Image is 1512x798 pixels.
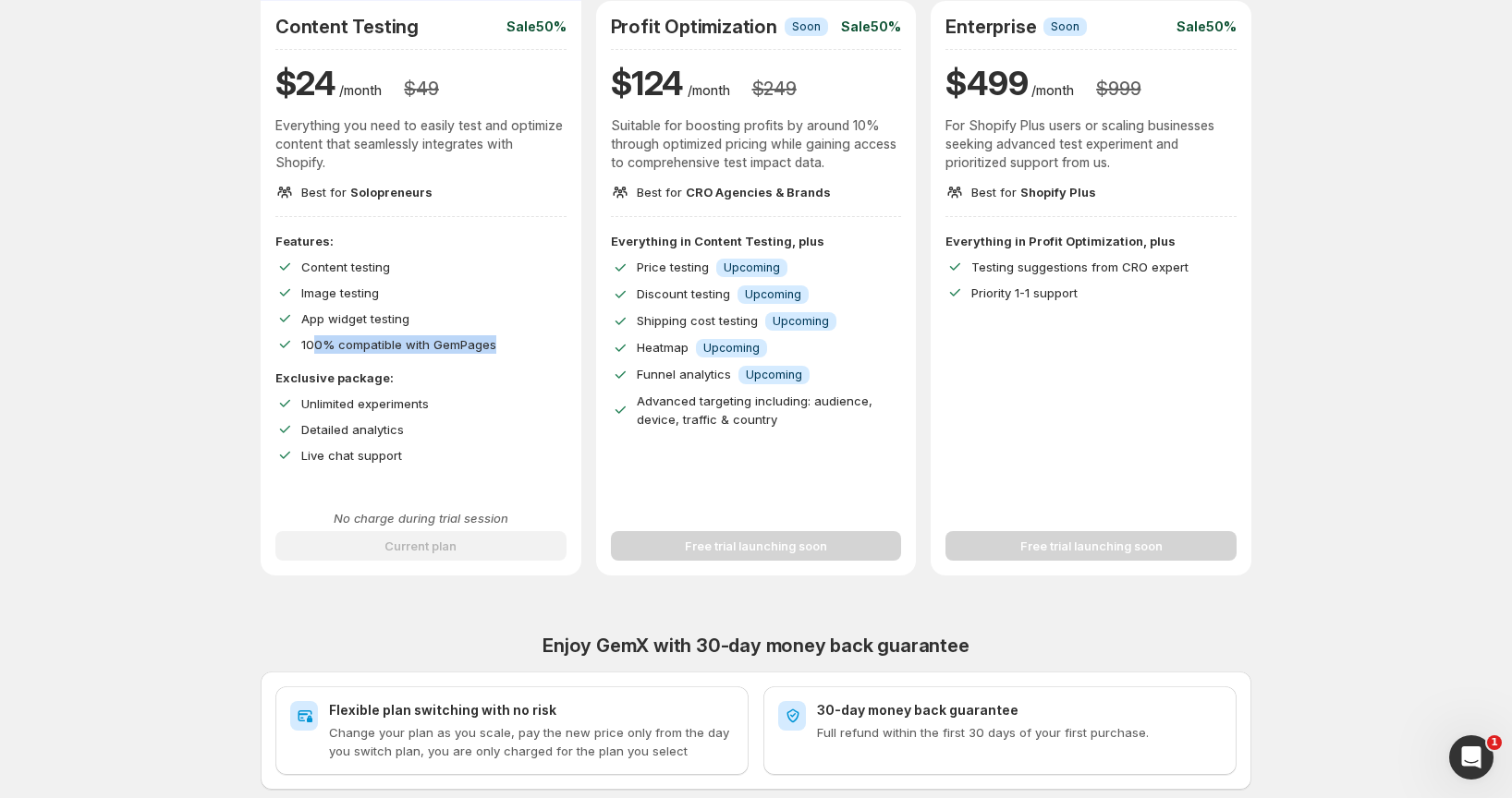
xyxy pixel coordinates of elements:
[745,287,801,302] span: Upcoming
[637,183,831,201] p: Best for
[703,341,760,356] span: Upcoming
[1051,19,1079,34] span: Soon
[339,81,382,100] p: /month
[746,368,802,382] span: Upcoming
[841,18,901,36] p: Sale 50%
[1031,81,1074,100] p: /month
[637,393,872,427] span: Advanced targeting including: audience, device, traffic & country
[301,448,402,463] span: Live chat support
[1177,18,1237,36] p: Sale 50%
[275,116,567,172] p: Everything you need to easily test and optimize content that seamlessly integrates with Shopify.
[611,232,902,250] p: Everything in Content Testing, plus
[817,701,1222,719] h2: 30-day money back guarantee
[637,367,731,381] span: Funnel analytics
[971,183,1096,201] p: Best for
[688,81,730,100] p: /month
[792,19,821,34] span: Soon
[301,311,409,326] span: App widget testing
[637,286,730,301] span: Discount testing
[1487,735,1502,750] span: 1
[971,285,1078,300] span: Priority 1-1 support
[329,723,734,760] p: Change your plan as you scale, pay the new price only from the day you switch plan, you are only ...
[611,116,902,172] p: Suitable for boosting profits by around 10% through optimized pricing while gaining access to com...
[301,285,379,300] span: Image testing
[275,509,567,527] p: No charge during trial session
[637,260,709,274] span: Price testing
[275,232,567,250] p: Features:
[1449,735,1494,780] iframe: Intercom live chat
[1020,185,1096,199] span: Shopify Plus
[971,260,1189,274] span: Testing suggestions from CRO expert
[275,61,335,105] h1: $ 24
[301,260,390,274] span: Content testing
[945,116,1237,172] p: For Shopify Plus users or scaling businesses seeking advanced test experiment and prioritized sup...
[329,701,734,719] h2: Flexible plan switching with no risk
[261,635,1251,657] h2: Enjoy GemX with 30-day money back guarantee
[350,185,433,199] span: Solopreneurs
[301,396,429,411] span: Unlimited experiments
[611,61,684,105] h1: $ 124
[817,723,1222,742] p: Full refund within the first 30 days of your first purchase.
[301,422,404,437] span: Detailed analytics
[945,61,1028,105] h1: $ 499
[275,369,567,387] p: Exclusive package:
[404,78,438,100] h3: $ 49
[506,18,567,36] p: Sale 50%
[637,340,689,355] span: Heatmap
[945,16,1036,38] h2: Enterprise
[275,16,419,38] h2: Content Testing
[1096,78,1140,100] h3: $ 999
[752,78,797,100] h3: $ 249
[686,185,831,199] span: CRO Agencies & Brands
[724,260,780,275] span: Upcoming
[301,337,496,352] span: 100% compatible with GemPages
[611,16,777,38] h2: Profit Optimization
[637,313,758,328] span: Shipping cost testing
[945,232,1237,250] p: Everything in Profit Optimization, plus
[773,314,829,329] span: Upcoming
[301,183,433,201] p: Best for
